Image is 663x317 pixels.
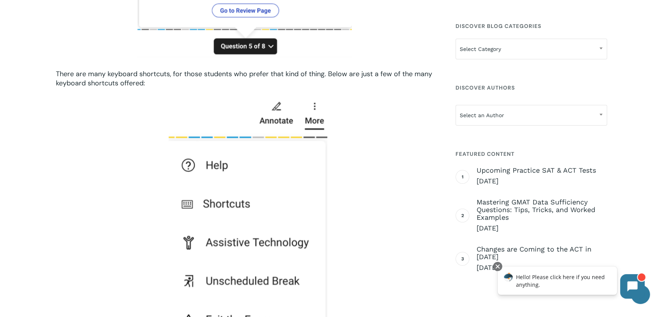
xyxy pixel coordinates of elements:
span: Changes are Coming to the ACT in [DATE] [477,245,607,261]
a: Mastering GMAT Data Sufficiency Questions: Tips, Tricks, and Worked Examples [DATE] [477,198,607,233]
span: Select Category [456,41,607,57]
span: There are many keyboard shortcuts, for those students who prefer that kind of thing. Below are ju... [56,69,432,88]
span: Select an Author [456,107,607,123]
iframe: Chatbot [490,260,652,306]
a: Changes are Coming to the ACT in [DATE] [DATE] [477,245,607,272]
span: Upcoming Practice SAT & ACT Tests [477,167,607,174]
a: Upcoming Practice SAT & ACT Tests [DATE] [477,167,607,186]
h4: Discover Blog Categories [456,19,607,33]
h4: Featured Content [456,147,607,161]
span: [DATE] [477,176,607,186]
span: Select an Author [456,105,607,126]
h4: Discover Authors [456,81,607,95]
span: Mastering GMAT Data Sufficiency Questions: Tips, Tricks, and Worked Examples [477,198,607,221]
span: [DATE] [477,263,607,272]
span: [DATE] [477,224,607,233]
span: Select Category [456,39,607,59]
